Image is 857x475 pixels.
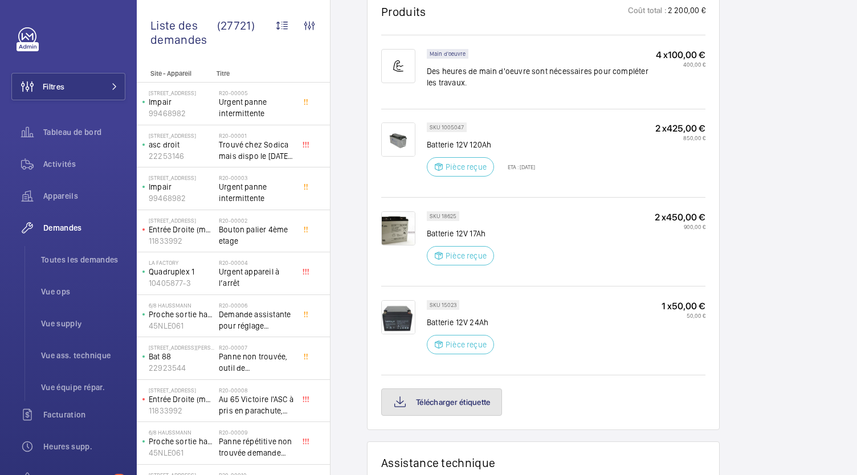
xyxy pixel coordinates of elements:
p: Pièce reçue [446,250,487,261]
p: Entrée Droite (monte-charge) [149,224,214,235]
span: Toutes les demandes [41,254,125,265]
h1: Produits [381,5,426,19]
p: 2 x 425,00 € [655,122,705,134]
p: 11833992 [149,235,214,247]
h2: R20-00005 [219,89,294,96]
span: Heures supp. [43,441,125,452]
p: Batterie 12V 17Ah [427,228,501,239]
p: [STREET_ADDRESS] [149,387,214,394]
p: Bat 88 [149,351,214,362]
p: 99468982 [149,193,214,204]
span: Vue ass. technique [41,350,125,361]
p: 22923544 [149,362,214,374]
p: [STREET_ADDRESS] [149,89,214,96]
p: 50,00 € [662,312,705,319]
p: Impair [149,96,214,108]
p: Pièce reçue [446,339,487,350]
span: Demande assistante pour réglage d'opérateurs porte cabine double accès [219,309,294,331]
p: [STREET_ADDRESS] [149,217,214,224]
p: 2 200,00 € [667,5,705,19]
p: Pièce reçue [446,161,487,173]
p: 45NLE061 [149,447,214,458]
img: eTwUCW4evhdkkZ-gLD4Mr0wTPRhoIdeV4FQJPnmUDidub1Bk.png [381,300,415,334]
p: La Factory [149,259,214,266]
p: Quadruplex 1 [149,266,214,277]
span: Tableau de bord [43,126,125,138]
span: Panne non trouvée, outil de déverouillouge impératif pour le diagnostic [219,351,294,374]
h2: R20-00007 [219,344,294,351]
p: ETA : [DATE] [501,163,535,170]
h2: R20-00003 [219,174,294,181]
span: Demandes [43,222,125,234]
p: 10405877-3 [149,277,214,289]
span: Panne répétitive non trouvée demande assistance expert technique [219,436,294,458]
button: Télécharger étiquette [381,388,502,416]
p: 11833992 [149,405,214,416]
p: asc droit [149,139,214,150]
span: Vue supply [41,318,125,329]
p: SKU 18625 [430,214,456,218]
span: Vue équipe répar. [41,382,125,393]
p: Batterie 12V 120Ah [427,139,535,150]
span: Facturation [43,409,125,420]
p: SKU 1005047 [430,125,464,129]
p: 400,00 € [656,61,705,68]
h2: R20-00009 [219,429,294,436]
span: Urgent appareil à l’arrêt [219,266,294,289]
img: muscle-sm.svg [381,49,415,83]
p: Coût total : [628,5,667,19]
p: Impair [149,181,214,193]
p: Proche sortie hall Pelletier [149,309,214,320]
p: 2 x 450,00 € [655,211,705,223]
p: 900,00 € [655,223,705,230]
p: Site - Appareil [137,69,212,77]
p: 850,00 € [655,134,705,141]
h2: R20-00002 [219,217,294,224]
span: Vue ops [41,286,125,297]
h2: R20-00006 [219,302,294,309]
p: 22253146 [149,150,214,162]
img: AlX_mtbFI2TLDeDfRfJhYeqVS7x_gEafLwcL7g4hQqSi7eFk.png [381,122,415,157]
p: 1 x 50,00 € [662,300,705,312]
button: Filtres [11,73,125,100]
p: 99468982 [149,108,214,119]
p: 45NLE061 [149,320,214,331]
p: SKU 15023 [430,303,456,307]
p: 6/8 Haussmann [149,429,214,436]
p: Batterie 12V 24Ah [427,317,501,328]
p: Proche sortie hall Pelletier [149,436,214,447]
p: Titre [217,69,292,77]
span: Bouton palier 4ème etage [219,224,294,247]
h2: R20-00001 [219,132,294,139]
span: Au 65 Victoire l'ASC à pris en parachute, toutes les sécu coupé, il est au 3 ème, asc sans machin... [219,394,294,416]
p: [STREET_ADDRESS] [149,132,214,139]
span: Urgent panne intermittente [219,96,294,119]
span: Appareils [43,190,125,202]
span: Trouvé chez Sodica mais dispo le [DATE] [URL][DOMAIN_NAME] [219,139,294,162]
span: Filtres [43,81,64,92]
p: Entrée Droite (monte-charge) [149,394,214,405]
p: [STREET_ADDRESS][PERSON_NAME] [149,344,214,351]
h2: R20-00008 [219,387,294,394]
span: Urgent panne intermittente [219,181,294,204]
h2: R20-00004 [219,259,294,266]
p: 6/8 Haussmann [149,302,214,309]
p: [STREET_ADDRESS] [149,174,214,181]
p: Des heures de main d'oeuvre sont nécessaires pour compléter les travaux. [427,65,656,88]
span: Liste des demandes [150,18,217,47]
img: jWwfOz5bUrNc1pau-Iib41yQ-dOoPMtMhjK1uvMdDlgh-9N-.png [381,211,415,245]
p: Main d'oeuvre [430,52,466,56]
p: 4 x 100,00 € [656,49,705,61]
h1: Assistance technique [381,456,495,470]
span: Activités [43,158,125,170]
